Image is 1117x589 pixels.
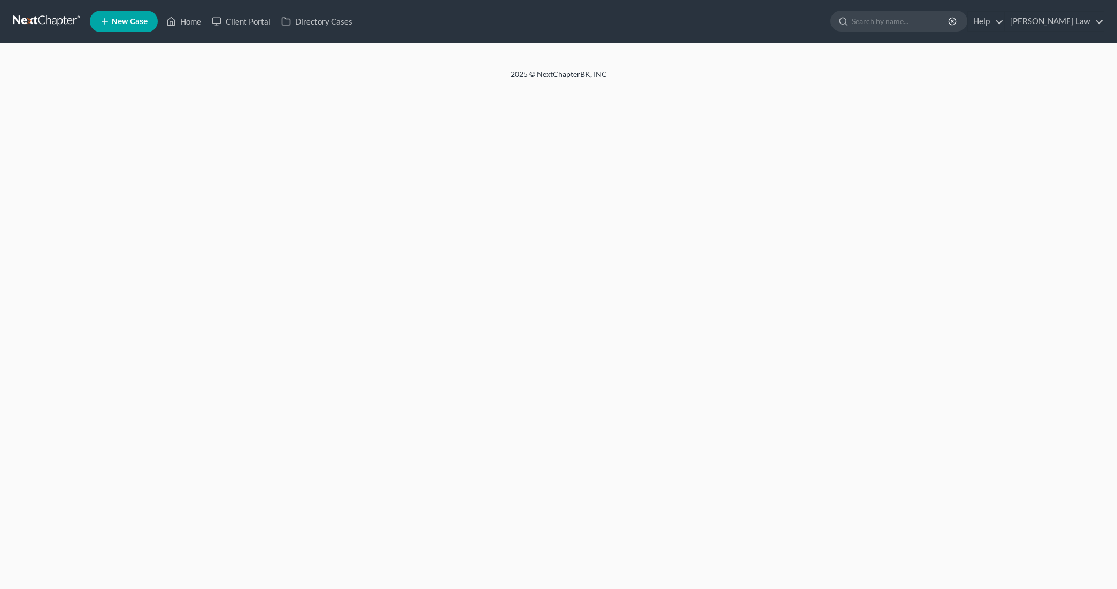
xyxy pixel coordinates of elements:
a: [PERSON_NAME] Law [1005,12,1104,31]
a: Help [968,12,1004,31]
div: 2025 © NextChapterBK, INC [254,69,864,88]
a: Directory Cases [276,12,358,31]
a: Client Portal [206,12,276,31]
input: Search by name... [852,11,950,31]
span: New Case [112,18,148,26]
a: Home [161,12,206,31]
